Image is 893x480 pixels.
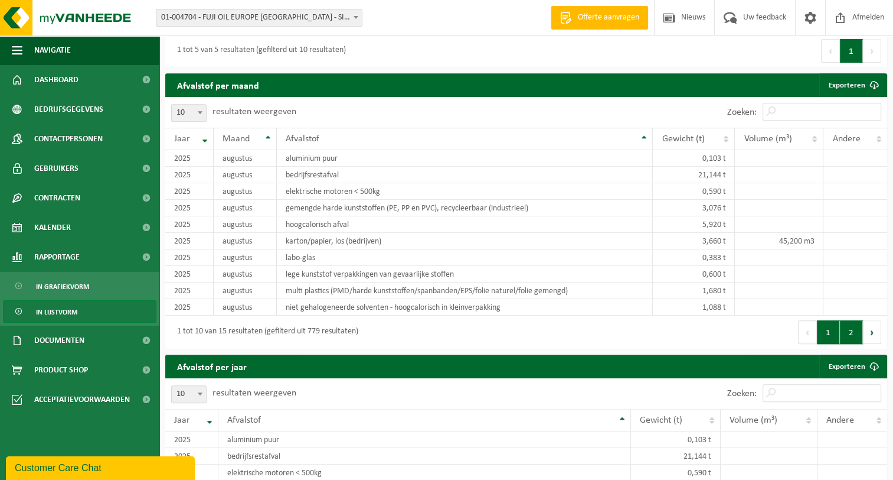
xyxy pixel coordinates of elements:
td: 2025 [165,183,214,200]
td: 2025 [165,432,218,448]
label: resultaten weergeven [212,107,296,116]
td: augustus [214,266,277,283]
td: multi plastics (PMD/harde kunststoffen/spanbanden/EPS/folie naturel/folie gemengd) [277,283,653,299]
td: karton/papier, los (bedrijven) [277,233,653,249]
span: Andere [826,416,854,425]
td: augustus [214,249,277,266]
span: 10 [171,104,207,122]
td: 0,103 t [653,150,735,167]
td: 45,200 m3 [735,233,823,249]
a: Exporteren [819,355,886,378]
td: augustus [214,283,277,299]
td: 2025 [165,283,214,299]
span: Afvalstof [227,416,261,425]
td: 2025 [165,150,214,167]
td: augustus [214,167,277,183]
td: 2025 [165,448,218,465]
td: lege kunststof verpakkingen van gevaarlijke stoffen [277,266,653,283]
td: 2025 [165,200,214,216]
td: 1,088 t [653,299,735,316]
span: Rapportage [34,242,80,272]
td: 2025 [165,233,214,249]
span: 01-004704 - FUJI OIL EUROPE NV - SINT-KRUIS-WINKEL [156,9,362,26]
button: 1 [817,320,840,344]
td: aluminium puur [277,150,653,167]
span: Contracten [34,183,80,213]
label: Zoeken: [727,389,757,398]
td: 21,144 t [631,448,721,465]
div: 1 tot 10 van 15 resultaten (gefilterd uit 779 resultaten) [171,322,358,343]
td: augustus [214,150,277,167]
td: 2025 [165,266,214,283]
td: niet gehalogeneerde solventen - hoogcalorisch in kleinverpakking [277,299,653,316]
td: 3,076 t [653,200,735,216]
a: In grafiekvorm [3,275,156,297]
span: 10 [172,105,206,121]
td: 2025 [165,299,214,316]
td: 0,590 t [653,183,735,200]
td: bedrijfsrestafval [218,448,630,465]
td: augustus [214,183,277,200]
a: In lijstvorm [3,300,156,323]
td: aluminium puur [218,432,630,448]
span: Gewicht (t) [662,134,704,144]
td: bedrijfsrestafval [277,167,653,183]
td: 2025 [165,249,214,266]
td: augustus [214,200,277,216]
span: Jaar [174,134,190,144]
span: Contactpersonen [34,124,103,154]
span: Gebruikers [34,154,78,183]
td: 0,600 t [653,266,735,283]
h2: Afvalstof per jaar [165,355,259,378]
td: 0,383 t [653,249,735,266]
td: 1,680 t [653,283,735,299]
td: 2025 [165,167,214,183]
span: Gewicht (t) [640,416,682,425]
iframe: chat widget [6,454,197,480]
span: 10 [171,385,207,403]
span: Kalender [34,213,71,242]
span: Volume (m³) [730,416,777,425]
label: Zoeken: [727,108,757,117]
span: Dashboard [34,65,78,95]
h2: Afvalstof per maand [165,73,271,96]
span: Navigatie [34,35,71,65]
button: Previous [798,320,817,344]
td: 21,144 t [653,167,735,183]
td: augustus [214,299,277,316]
span: Andere [832,134,860,144]
span: 01-004704 - FUJI OIL EUROPE NV - SINT-KRUIS-WINKEL [156,9,362,27]
button: 2 [840,320,863,344]
span: 10 [172,386,206,403]
span: Afvalstof [286,134,319,144]
td: augustus [214,216,277,233]
span: Volume (m³) [744,134,791,144]
td: 3,660 t [653,233,735,249]
td: 2025 [165,216,214,233]
span: Maand [223,134,250,144]
button: Previous [821,39,840,63]
td: 5,920 t [653,216,735,233]
div: 1 tot 5 van 5 resultaten (gefilterd uit 10 resultaten) [171,40,346,61]
label: resultaten weergeven [212,388,296,398]
button: Next [863,39,881,63]
button: 1 [840,39,863,63]
td: gemengde harde kunststoffen (PE, PP en PVC), recycleerbaar (industrieel) [277,200,653,216]
span: Acceptatievoorwaarden [34,385,130,414]
td: elektrische motoren < 500kg [277,183,653,200]
a: Offerte aanvragen [551,6,648,30]
span: Jaar [174,416,190,425]
td: hoogcalorisch afval [277,216,653,233]
span: Documenten [34,326,84,355]
span: In grafiekvorm [36,275,89,298]
span: In lijstvorm [36,301,77,323]
span: Offerte aanvragen [575,12,642,24]
button: Next [863,320,881,344]
td: labo-glas [277,249,653,266]
td: augustus [214,233,277,249]
span: Product Shop [34,355,88,385]
a: Exporteren [819,73,886,97]
span: Bedrijfsgegevens [34,95,103,124]
td: 0,103 t [631,432,721,448]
